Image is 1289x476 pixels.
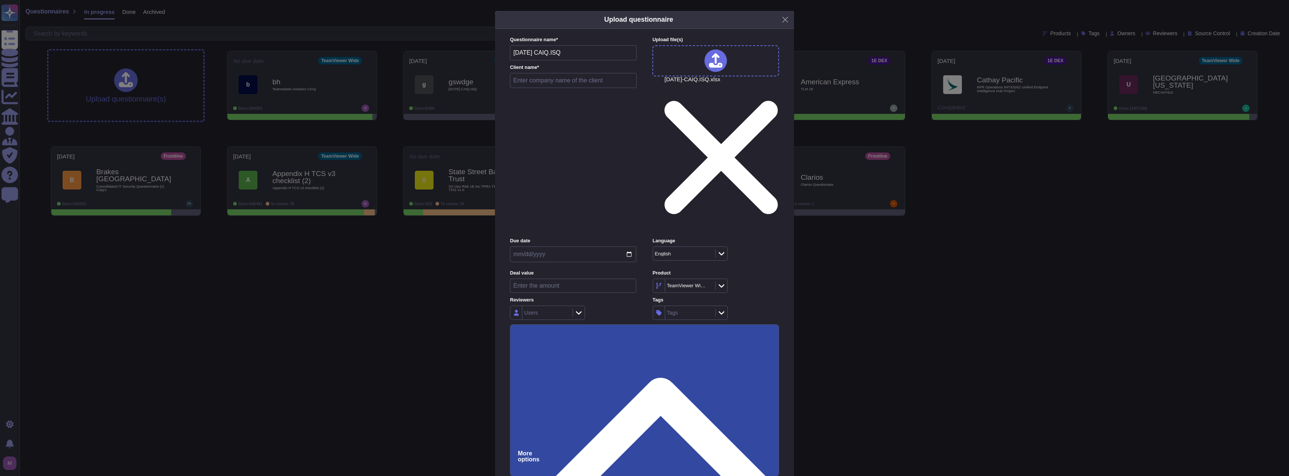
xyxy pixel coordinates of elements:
[524,310,538,315] div: Users
[510,246,636,262] input: Due date
[667,310,678,315] div: Tags
[510,45,637,60] input: Enter questionnaire name
[510,279,636,293] input: Enter the amount
[510,298,636,303] label: Reviewers
[604,15,673,25] h5: Upload questionnaire
[510,271,636,276] label: Deal value
[664,76,778,233] span: [DATE]-CAIQ.ISQ.xlsx
[510,239,636,243] label: Due date
[510,37,637,42] label: Questionnaire name
[653,298,779,303] label: Tags
[667,283,706,288] div: TeamViewer Wide
[779,14,791,25] button: Close
[653,271,779,276] label: Product
[652,37,683,42] span: Upload file (s)
[653,239,779,243] label: Language
[510,73,637,88] input: Enter company name of the client
[518,451,550,463] span: More options
[510,65,637,70] label: Client name
[655,251,671,256] div: English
